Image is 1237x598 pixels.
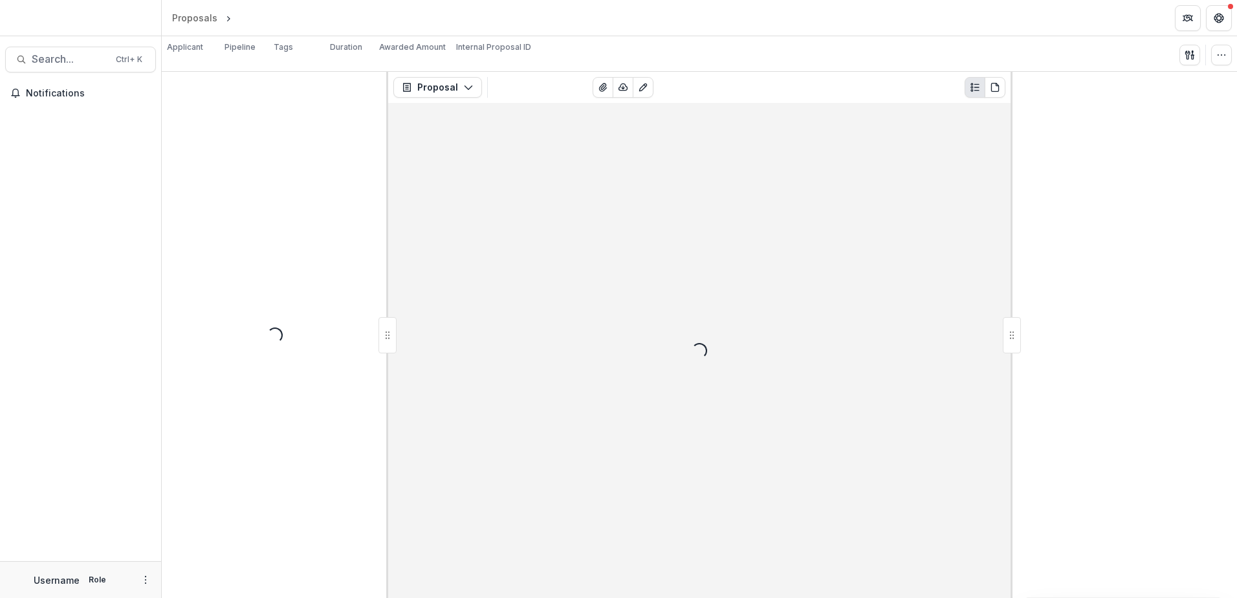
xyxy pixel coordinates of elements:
button: Proposal [393,77,482,98]
p: Pipeline [224,41,256,53]
button: View Attached Files [593,77,613,98]
button: Edit as form [633,77,653,98]
nav: breadcrumb [167,8,289,27]
p: Tags [274,41,293,53]
button: Search... [5,47,156,72]
p: Duration [330,41,362,53]
button: Plaintext view [965,77,985,98]
button: Get Help [1206,5,1232,31]
span: Notifications [26,88,151,99]
button: More [138,572,153,588]
button: Notifications [5,83,156,104]
p: Internal Proposal ID [456,41,531,53]
a: Proposals [167,8,223,27]
button: PDF view [985,77,1005,98]
span: Search... [32,53,108,65]
div: Proposals [172,11,217,25]
p: Role [85,574,110,586]
p: Username [34,573,80,587]
button: Partners [1175,5,1201,31]
div: Ctrl + K [113,52,145,67]
p: Applicant [167,41,203,53]
p: Awarded Amount [379,41,446,53]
